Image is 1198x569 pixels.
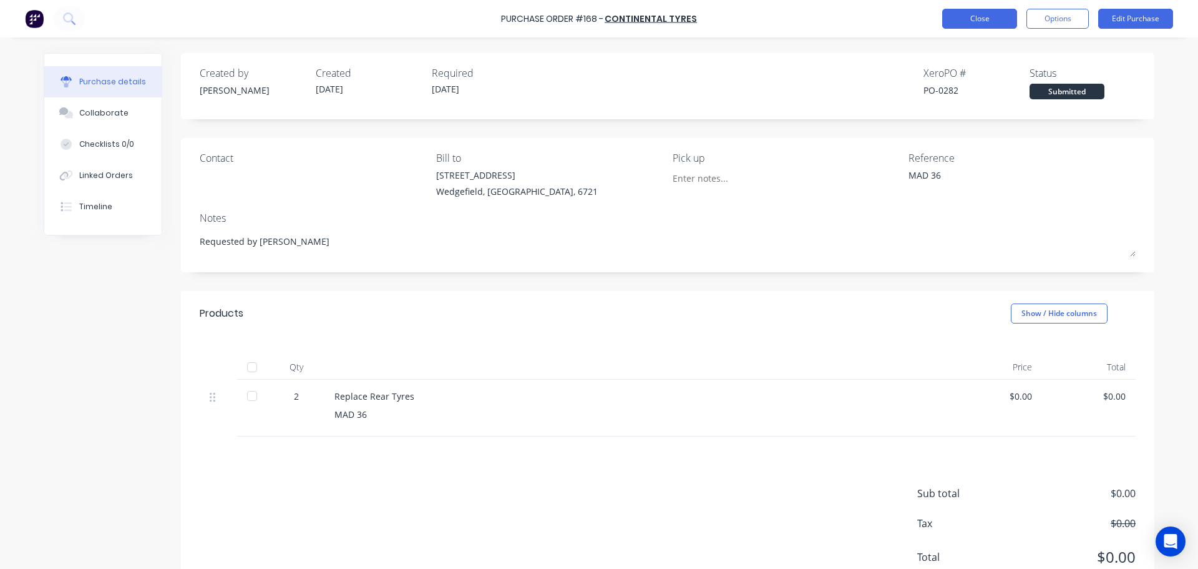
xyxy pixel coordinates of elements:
[268,355,324,380] div: Qty
[917,550,1011,565] span: Total
[200,66,306,81] div: Created by
[673,169,786,187] input: Enter notes...
[44,66,162,97] button: Purchase details
[1030,66,1136,81] div: Status
[908,169,1064,197] textarea: MAD 36
[79,107,129,119] div: Collaborate
[200,210,1136,225] div: Notes
[316,66,422,81] div: Created
[1011,516,1136,531] span: $0.00
[79,76,146,87] div: Purchase details
[436,185,598,198] div: Wedgefield, [GEOGRAPHIC_DATA], 6721
[917,516,1011,531] span: Tax
[1042,355,1136,380] div: Total
[79,201,112,212] div: Timeline
[436,169,598,182] div: [STREET_ADDRESS]
[605,12,697,25] a: Continental Tyres
[200,229,1136,257] textarea: Requested by [PERSON_NAME]
[25,9,44,28] img: Factory
[1026,9,1089,29] button: Options
[923,84,1030,97] div: PO-0282
[79,139,134,150] div: Checklists 0/0
[200,306,243,321] div: Products
[1156,527,1186,557] div: Open Intercom Messenger
[44,160,162,191] button: Linked Orders
[1052,390,1126,403] div: $0.00
[1098,9,1173,29] button: Edit Purchase
[948,355,1042,380] div: Price
[436,151,663,166] div: Bill to
[278,390,314,403] div: 2
[908,151,1136,166] div: Reference
[1011,546,1136,568] span: $0.00
[501,12,603,26] div: Purchase Order #168 -
[44,129,162,160] button: Checklists 0/0
[1011,486,1136,501] span: $0.00
[44,97,162,129] button: Collaborate
[923,66,1030,81] div: Xero PO #
[334,390,938,403] div: Replace Rear Tyres
[200,84,306,97] div: [PERSON_NAME]
[1030,84,1104,99] div: Submitted
[1011,304,1108,324] button: Show / Hide columns
[958,390,1032,403] div: $0.00
[432,66,538,81] div: Required
[334,408,938,421] div: MAD 36
[79,170,133,181] div: Linked Orders
[200,151,427,166] div: Contact
[673,151,900,166] div: Pick up
[917,486,1011,501] span: Sub total
[44,191,162,222] button: Timeline
[942,9,1017,29] button: Close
